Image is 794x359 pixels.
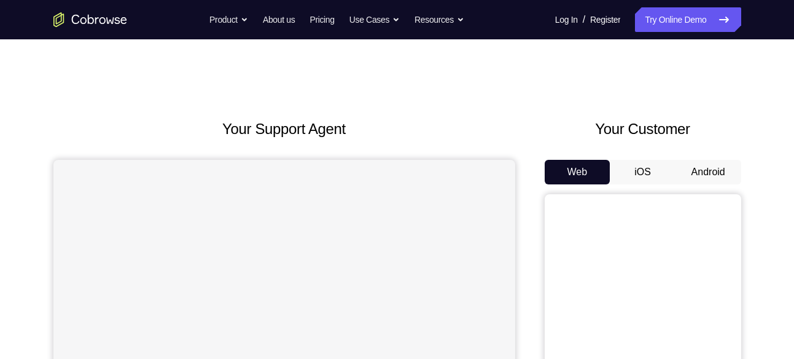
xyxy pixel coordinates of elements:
[635,7,741,32] a: Try Online Demo
[545,160,610,184] button: Web
[53,12,127,27] a: Go to the home page
[545,118,741,140] h2: Your Customer
[675,160,741,184] button: Android
[583,12,585,27] span: /
[555,7,578,32] a: Log In
[209,7,248,32] button: Product
[349,7,400,32] button: Use Cases
[309,7,334,32] a: Pricing
[415,7,464,32] button: Resources
[590,7,620,32] a: Register
[53,118,515,140] h2: Your Support Agent
[610,160,675,184] button: iOS
[263,7,295,32] a: About us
